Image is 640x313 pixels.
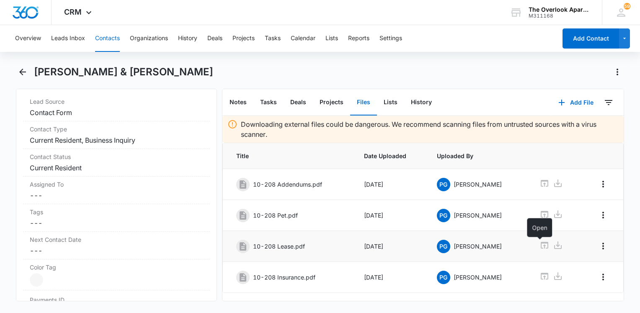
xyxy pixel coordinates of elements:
[529,6,590,13] div: account name
[437,151,520,160] span: Uploaded By
[611,65,624,79] button: Actions
[527,218,552,237] div: Open
[30,180,203,189] label: Assigned To
[253,211,298,220] p: 10-208 Pet.pdf
[23,177,210,204] div: Assigned To---
[437,178,450,191] span: PG
[550,92,602,113] button: Add File
[596,177,610,191] button: Overflow Menu
[30,235,203,244] label: Next Contact Date
[23,94,210,121] div: Lead SourceContact Form
[437,209,450,222] span: PG
[30,108,203,118] dd: Contact Form
[291,25,315,52] button: Calendar
[602,96,615,109] button: Filters
[23,259,210,290] div: Color Tag
[529,13,590,19] div: account id
[30,218,203,228] dd: ---
[354,200,426,231] td: [DATE]
[30,295,73,304] dt: Payments ID
[624,3,630,10] div: notifications count
[253,242,305,251] p: 10-208 Lease.pdf
[232,25,255,52] button: Projects
[377,90,404,115] button: Lists
[354,169,426,200] td: [DATE]
[95,25,120,52] button: Contacts
[30,135,203,145] dd: Current Resident, Business Inquiry
[30,152,203,161] label: Contact Status
[325,25,338,52] button: Lists
[253,90,284,115] button: Tasks
[563,28,619,49] button: Add Contact
[207,25,222,52] button: Deals
[284,90,313,115] button: Deals
[51,25,85,52] button: Leads Inbox
[354,231,426,262] td: [DATE]
[241,119,619,139] p: Downloading external files could be dangerous. We recommend scanning files from untrusted sources...
[454,211,502,220] p: [PERSON_NAME]
[23,232,210,259] div: Next Contact Date---
[364,151,416,160] span: Date Uploaded
[236,151,344,160] span: Title
[253,273,315,282] p: 10-208 Insurance.pdf
[265,25,281,52] button: Tasks
[313,90,350,115] button: Projects
[354,262,426,293] td: [DATE]
[350,90,377,115] button: Files
[23,149,210,177] div: Contact StatusCurrent Resident
[15,25,41,52] button: Overview
[30,208,203,216] label: Tags
[223,90,253,115] button: Notes
[454,242,502,251] p: [PERSON_NAME]
[23,121,210,149] div: Contact TypeCurrent Resident, Business Inquiry
[64,8,82,16] span: CRM
[596,239,610,253] button: Overflow Menu
[454,273,502,282] p: [PERSON_NAME]
[23,290,210,310] div: Payments ID
[34,66,213,78] h1: [PERSON_NAME] & [PERSON_NAME]
[404,90,439,115] button: History
[348,25,369,52] button: Reports
[30,263,203,272] label: Color Tag
[437,271,450,284] span: PG
[16,65,29,79] button: Back
[30,125,203,133] label: Contact Type
[596,208,610,222] button: Overflow Menu
[178,25,197,52] button: History
[253,180,322,189] p: 10-208 Addendums.pdf
[624,3,630,10] span: 59
[379,25,402,52] button: Settings
[30,163,203,173] dd: Current Resident
[454,180,502,189] p: [PERSON_NAME]
[23,204,210,232] div: Tags---
[30,246,203,256] dd: ---
[30,97,203,106] label: Lead Source
[130,25,168,52] button: Organizations
[596,270,610,284] button: Overflow Menu
[30,190,203,200] dd: ---
[437,240,450,253] span: PG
